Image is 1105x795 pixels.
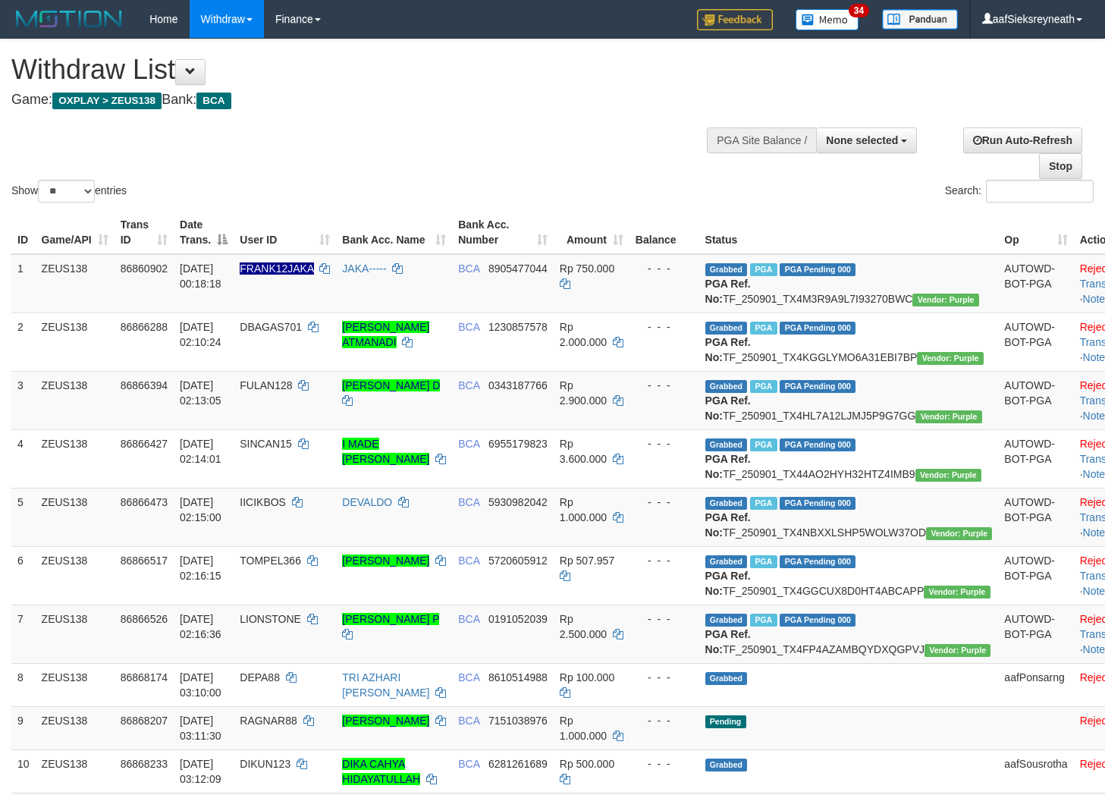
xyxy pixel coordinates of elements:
span: Marked by aafpengsreynich [750,263,777,276]
span: TOMPEL366 [240,555,301,567]
img: Feedback.jpg [697,9,773,30]
span: Grabbed [705,555,748,568]
a: [PERSON_NAME] ATMANADI [342,321,429,348]
span: Rp 500.000 [560,758,614,770]
td: ZEUS138 [36,254,115,313]
span: [DATE] 02:16:36 [180,613,221,640]
span: Pending [705,715,746,728]
td: AUTOWD-BOT-PGA [998,488,1073,546]
span: Rp 3.600.000 [560,438,607,465]
span: Grabbed [705,672,748,685]
th: Bank Acc. Number: activate to sort column ascending [452,211,554,254]
td: AUTOWD-BOT-PGA [998,429,1073,488]
div: - - - [636,756,693,771]
span: 86866394 [121,379,168,391]
td: aafSousrotha [998,749,1073,793]
td: TF_250901_TX4FP4AZAMBQYDXQGPVJ [699,605,999,663]
th: Op: activate to sort column ascending [998,211,1073,254]
td: TF_250901_TX4HL7A12LJMJ5P9G7GG [699,371,999,429]
span: BCA [458,758,479,770]
span: Marked by aafpengsreynich [750,555,777,568]
div: - - - [636,495,693,510]
td: 6 [11,546,36,605]
th: Trans ID: activate to sort column ascending [115,211,174,254]
span: Vendor URL: https://trx4.1velocity.biz [915,469,981,482]
span: BCA [458,321,479,333]
div: - - - [636,319,693,335]
span: [DATE] 02:10:24 [180,321,221,348]
td: AUTOWD-BOT-PGA [998,605,1073,663]
span: Marked by aafpengsreynich [750,438,777,451]
td: TF_250901_TX4NBXXLSHP5WOLW37OD [699,488,999,546]
td: 9 [11,706,36,749]
span: Grabbed [705,759,748,771]
span: Copy 1230857578 to clipboard [488,321,548,333]
td: ZEUS138 [36,488,115,546]
span: Rp 1.000.000 [560,496,607,523]
span: FULAN128 [240,379,292,391]
td: 8 [11,663,36,706]
span: [DATE] 02:16:15 [180,555,221,582]
td: ZEUS138 [36,371,115,429]
span: Rp 2.000.000 [560,321,607,348]
span: Vendor URL: https://trx4.1velocity.biz [912,294,978,306]
a: TRI AZHARI [PERSON_NAME] [342,671,429,699]
td: ZEUS138 [36,546,115,605]
td: AUTOWD-BOT-PGA [998,371,1073,429]
td: 4 [11,429,36,488]
span: Vendor URL: https://trx4.1velocity.biz [926,527,992,540]
div: - - - [636,436,693,451]
a: [PERSON_NAME] P [342,613,439,625]
span: DIKUN123 [240,758,290,770]
span: [DATE] 03:12:09 [180,758,221,785]
span: Vendor URL: https://trx4.1velocity.biz [924,644,990,657]
td: 3 [11,371,36,429]
span: Marked by aafpengsreynich [750,322,777,335]
th: User ID: activate to sort column ascending [234,211,336,254]
span: Copy 8905477044 to clipboard [488,262,548,275]
div: - - - [636,553,693,568]
td: TF_250901_TX4KGGLYMO6A31EBI7BP [699,313,999,371]
a: [PERSON_NAME] [342,715,429,727]
span: None selected [826,134,898,146]
b: PGA Ref. No: [705,278,751,305]
td: AUTOWD-BOT-PGA [998,254,1073,313]
th: Game/API: activate to sort column ascending [36,211,115,254]
td: 10 [11,749,36,793]
span: 86866526 [121,613,168,625]
a: I MADE [PERSON_NAME] [342,438,429,465]
span: Grabbed [705,263,748,276]
span: Grabbed [705,438,748,451]
span: IICIKBOS [240,496,286,508]
select: Showentries [38,180,95,203]
span: 34 [849,4,869,17]
td: ZEUS138 [36,749,115,793]
span: Rp 1.000.000 [560,715,607,742]
span: DEPA88 [240,671,280,683]
span: Marked by aafpengsreynich [750,380,777,393]
span: Rp 507.957 [560,555,614,567]
span: BCA [458,671,479,683]
span: PGA Pending [780,497,855,510]
span: 86866517 [121,555,168,567]
td: ZEUS138 [36,605,115,663]
label: Show entries [11,180,127,203]
img: Button%20Memo.svg [796,9,859,30]
span: [DATE] 03:10:00 [180,671,221,699]
a: [PERSON_NAME] D [342,379,440,391]
span: Grabbed [705,614,748,627]
img: MOTION_logo.png [11,8,127,30]
div: - - - [636,713,693,728]
span: BCA [196,93,231,109]
span: Grabbed [705,497,748,510]
td: 7 [11,605,36,663]
th: Balance [629,211,699,254]
span: [DATE] 02:15:00 [180,496,221,523]
span: Copy 6281261689 to clipboard [488,758,548,770]
td: 5 [11,488,36,546]
span: Copy 7151038976 to clipboard [488,715,548,727]
span: Grabbed [705,322,748,335]
span: Vendor URL: https://trx4.1velocity.biz [915,410,981,423]
div: - - - [636,378,693,393]
span: Copy 0191052039 to clipboard [488,613,548,625]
